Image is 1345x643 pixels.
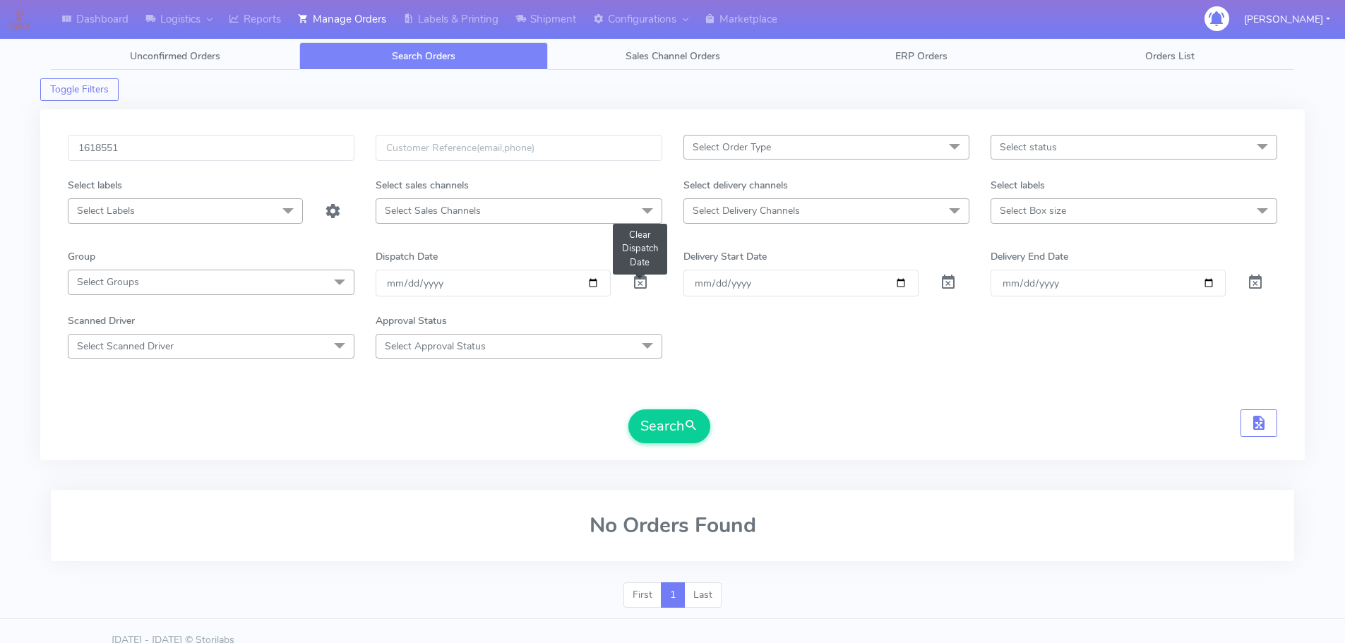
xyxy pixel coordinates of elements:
button: Toggle Filters [40,78,119,101]
span: Select Scanned Driver [77,339,174,353]
ul: Tabs [51,42,1294,70]
span: ERP Orders [895,49,948,63]
span: Select Sales Channels [385,204,481,217]
span: Select Box size [1000,204,1066,217]
label: Delivery End Date [991,249,1068,264]
span: Select status [1000,140,1057,154]
a: 1 [661,582,685,608]
h2: No Orders Found [68,514,1277,537]
label: Select labels [68,178,122,193]
span: Select Approval Status [385,339,486,353]
span: Sales Channel Orders [626,49,720,63]
span: Search Orders [392,49,455,63]
span: Select Order Type [693,140,771,154]
label: Group [68,249,95,264]
label: Dispatch Date [376,249,438,264]
label: Select sales channels [376,178,469,193]
span: Unconfirmed Orders [130,49,220,63]
input: Customer Reference(email,phone) [376,135,662,161]
span: Select Labels [77,204,135,217]
button: Search [628,409,710,443]
label: Delivery Start Date [683,249,767,264]
label: Select labels [991,178,1045,193]
span: Orders List [1145,49,1195,63]
label: Approval Status [376,313,447,328]
span: Select Delivery Channels [693,204,800,217]
button: [PERSON_NAME] [1233,5,1341,34]
label: Scanned Driver [68,313,135,328]
input: Order Id [68,135,354,161]
span: Select Groups [77,275,139,289]
label: Select delivery channels [683,178,788,193]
